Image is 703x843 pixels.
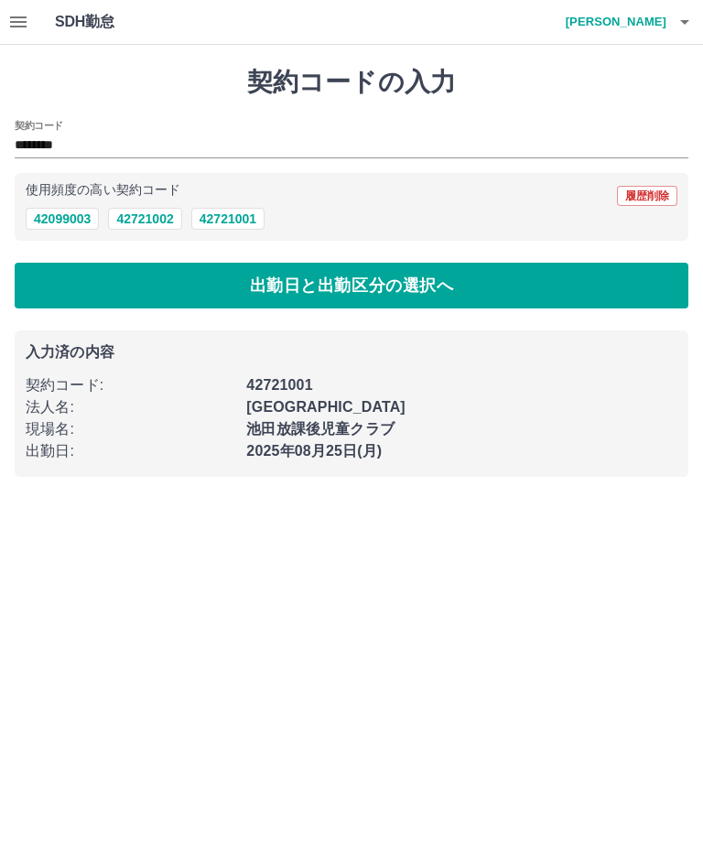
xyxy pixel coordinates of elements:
p: 出勤日 : [26,440,235,462]
p: 現場名 : [26,418,235,440]
button: 履歴削除 [617,186,677,206]
b: 池田放課後児童クラブ [246,421,395,437]
button: 42721002 [108,208,181,230]
button: 42099003 [26,208,99,230]
p: 使用頻度の高い契約コード [26,184,180,197]
button: 出勤日と出勤区分の選択へ [15,263,688,308]
button: 42721001 [191,208,265,230]
b: [GEOGRAPHIC_DATA] [246,399,406,415]
p: 契約コード : [26,374,235,396]
b: 2025年08月25日(月) [246,443,382,459]
p: 法人名 : [26,396,235,418]
h2: 契約コード [15,118,63,133]
p: 入力済の内容 [26,345,677,360]
h1: 契約コードの入力 [15,67,688,98]
b: 42721001 [246,377,312,393]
